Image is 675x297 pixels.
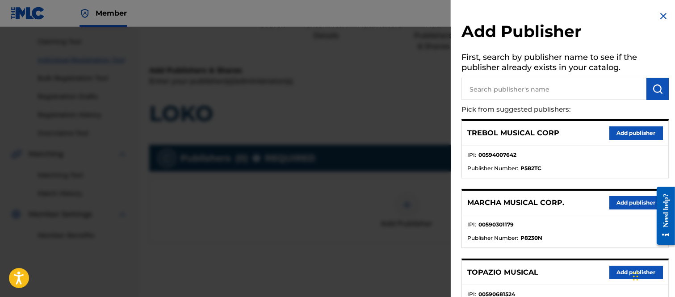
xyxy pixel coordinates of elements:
strong: P582TC [520,164,541,172]
div: Widget de chat [630,254,675,297]
span: IPI : [467,151,476,159]
button: Add publisher [609,196,663,209]
img: Search Works [652,84,663,94]
iframe: Chat Widget [630,254,675,297]
span: Publisher Number : [467,234,518,242]
strong: 00594007642 [478,151,516,159]
strong: 00590301179 [478,221,514,229]
span: Member [96,8,127,18]
p: MARCHA MUSICAL CORP. [467,197,564,208]
p: Pick from suggested publishers: [461,100,618,119]
div: Arrastrar [633,263,638,290]
h2: Add Publisher [461,21,669,44]
h5: First, search by publisher name to see if the publisher already exists in your catalog. [461,50,669,78]
img: MLC Logo [11,7,45,20]
p: TOPAZIO MUSICAL [467,267,538,278]
span: IPI : [467,221,476,229]
input: Search publisher's name [461,78,646,100]
strong: P8230N [520,234,542,242]
button: Add publisher [609,266,663,279]
iframe: Resource Center [650,180,675,252]
p: TREBOL MUSICAL CORP [467,128,559,138]
button: Add publisher [609,126,663,140]
img: Top Rightsholder [80,8,90,19]
span: Publisher Number : [467,164,518,172]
